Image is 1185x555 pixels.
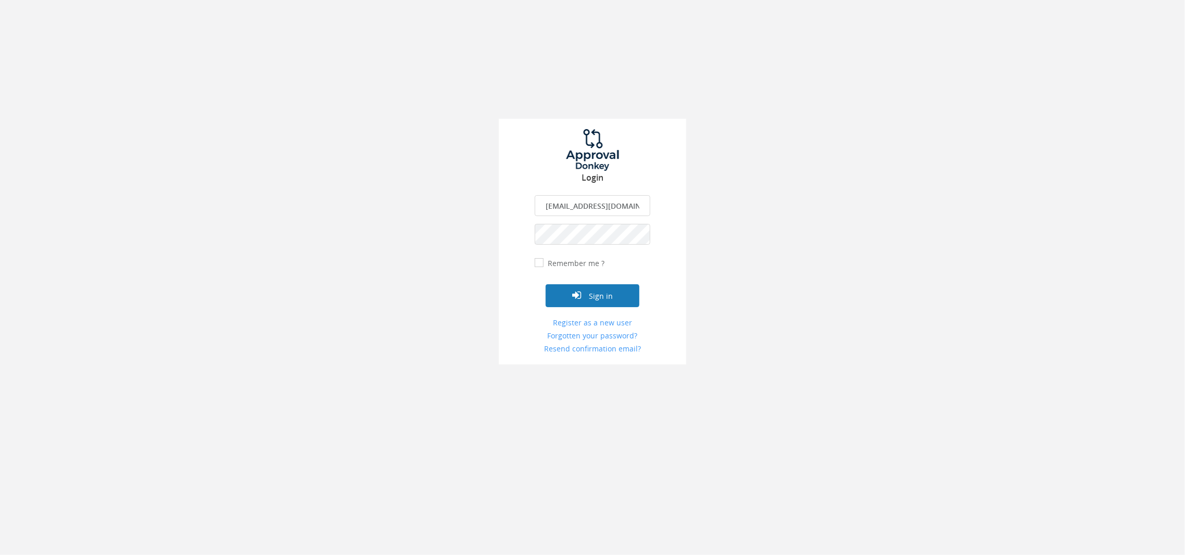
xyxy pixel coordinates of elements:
a: Resend confirmation email? [535,344,650,354]
input: Enter your Email [535,195,650,216]
img: logo.png [553,129,632,171]
a: Forgotten your password? [535,331,650,341]
a: Register as a new user [535,318,650,328]
label: Remember me ? [545,258,604,269]
h3: Login [499,173,686,183]
button: Sign in [546,284,639,307]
